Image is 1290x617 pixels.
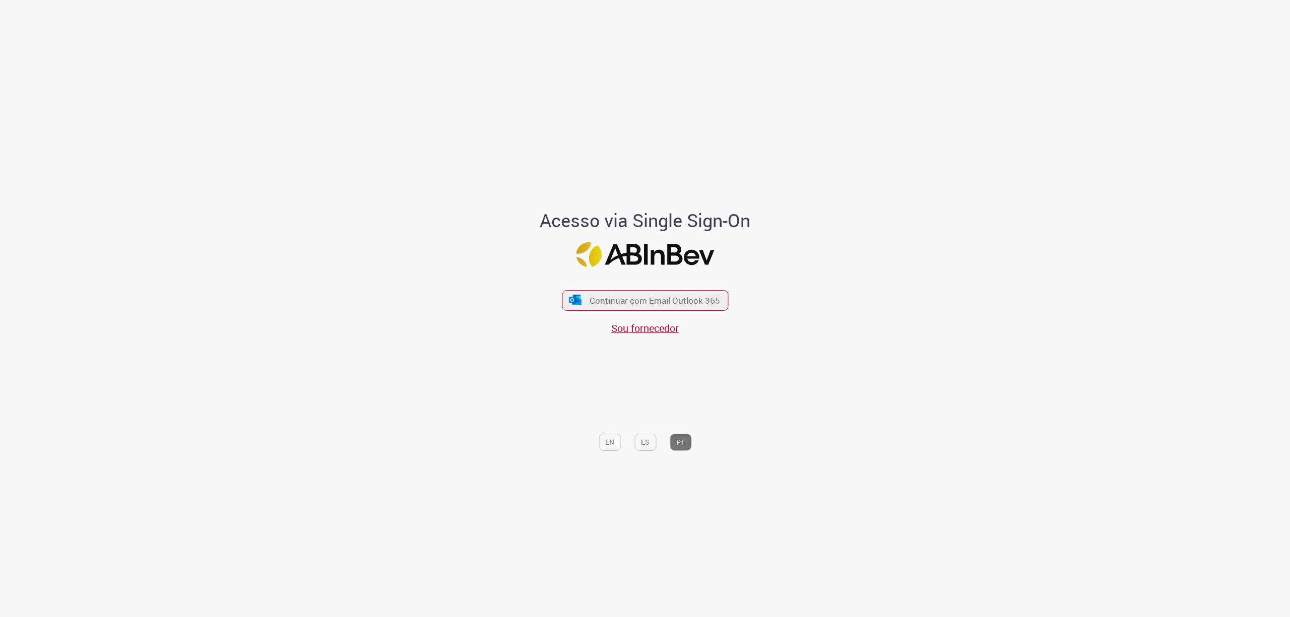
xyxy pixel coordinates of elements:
span: Continuar com Email Outlook 365 [590,295,720,306]
a: Sou fornecedor [611,321,679,335]
h1: Acesso via Single Sign-On [505,211,785,231]
button: ícone Azure/Microsoft 360 Continuar com Email Outlook 365 [562,290,728,311]
img: ícone Azure/Microsoft 360 [568,295,583,305]
button: EN [599,434,621,451]
button: ES [634,434,656,451]
img: Logo ABInBev [576,242,714,267]
button: PT [670,434,691,451]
